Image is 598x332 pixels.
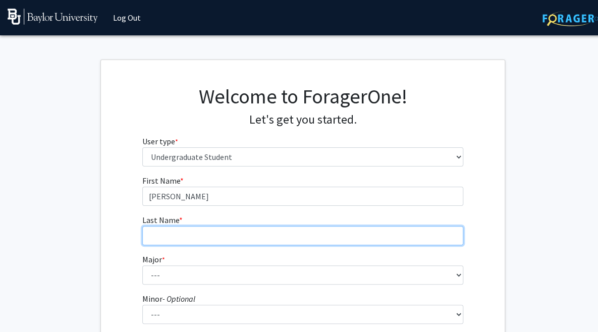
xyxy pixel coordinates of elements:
[162,294,195,304] i: - Optional
[142,113,464,127] h4: Let's get you started.
[142,84,464,108] h1: Welcome to ForagerOne!
[142,293,195,305] label: Minor
[142,135,178,147] label: User type
[142,215,179,225] span: Last Name
[142,253,165,265] label: Major
[8,287,43,324] iframe: Chat
[142,176,180,186] span: First Name
[8,9,98,25] img: Baylor University Logo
